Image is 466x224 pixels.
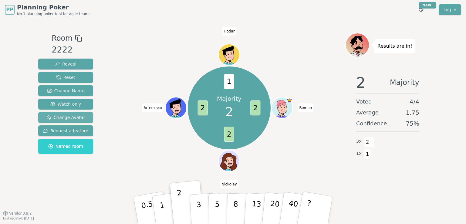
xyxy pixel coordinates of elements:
[439,4,461,15] a: Log in
[17,3,90,12] span: Planning Poker
[364,137,371,147] span: 2
[224,127,234,142] span: 2
[38,99,93,110] button: Watch only
[356,108,379,117] span: Average
[390,75,419,90] span: Majority
[5,3,90,16] a: PPPlanning PokerNo.1 planning poker tool for agile teams
[356,97,372,106] span: Voted
[48,143,83,149] span: Named room
[55,61,76,67] span: Reveal
[251,100,261,116] span: 2
[38,72,93,83] button: Reset
[3,211,32,216] button: Version0.9.2
[166,98,186,118] button: Click to change your avatar
[416,4,427,15] button: New!
[155,107,162,110] span: (you)
[224,74,234,89] span: 1
[56,74,75,80] span: Reset
[419,2,436,8] div: New!
[356,150,362,157] span: 1 x
[38,59,93,70] button: Reveal
[377,42,412,50] p: Results are in!
[38,112,93,123] button: Change Avatar
[6,6,13,13] span: PP
[356,119,387,128] span: Confidence
[220,180,238,188] span: Click to change your name
[287,98,292,103] span: Roman is the host
[298,104,313,112] span: Click to change your name
[406,108,419,117] span: 1.75
[52,44,82,56] div: 2222
[50,101,81,107] span: Watch only
[217,94,241,103] p: Majority
[46,114,85,120] span: Change Avatar
[43,128,88,134] span: Request a feature
[410,97,419,106] span: 4 / 4
[17,12,90,16] span: No.1 planning poker tool for agile teams
[356,75,366,90] span: 2
[47,88,84,94] span: Change Name
[356,138,362,145] span: 3 x
[406,119,419,128] span: 75 %
[364,149,371,159] span: 1
[3,217,34,220] span: Last updated: [DATE]
[222,27,236,36] span: Click to change your name
[9,211,32,216] span: Version 0.9.2
[198,100,208,116] span: 2
[225,103,233,121] span: 2
[38,139,93,154] button: Named room
[38,125,93,136] button: Request a feature
[142,104,163,112] span: Click to change your name
[38,85,93,96] button: Change Name
[177,188,184,222] p: 2
[52,33,72,44] span: Room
